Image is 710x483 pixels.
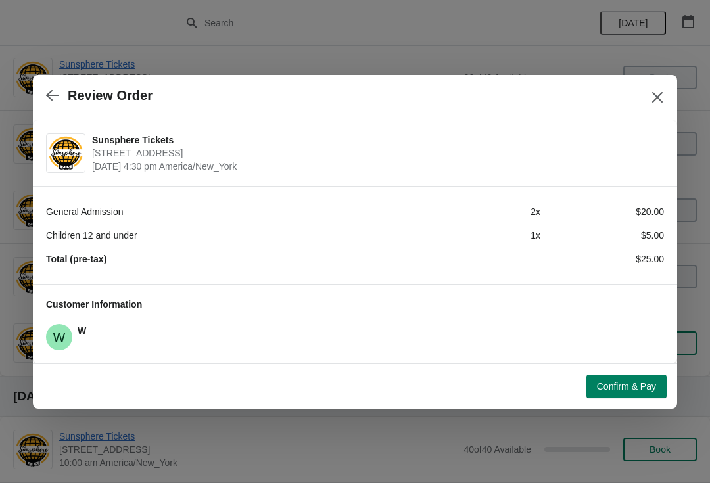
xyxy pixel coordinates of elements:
[540,205,664,218] div: $20.00
[53,330,66,344] text: W
[47,135,85,171] img: Sunsphere Tickets | 810 Clinch Avenue, Knoxville, TN, USA | August 20 | 4:30 pm America/New_York
[417,229,540,242] div: 1 x
[417,205,540,218] div: 2 x
[540,252,664,265] div: $25.00
[46,254,106,264] strong: Total (pre-tax)
[597,381,656,392] span: Confirm & Pay
[92,160,657,173] span: [DATE] 4:30 pm America/New_York
[68,88,153,103] h2: Review Order
[540,229,664,242] div: $5.00
[586,375,667,398] button: Confirm & Pay
[46,229,417,242] div: Children 12 and under
[646,85,669,109] button: Close
[46,324,72,350] span: W
[78,325,86,336] span: W
[46,205,417,218] div: General Admission
[92,147,657,160] span: [STREET_ADDRESS]
[46,299,142,310] span: Customer Information
[92,133,657,147] span: Sunsphere Tickets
